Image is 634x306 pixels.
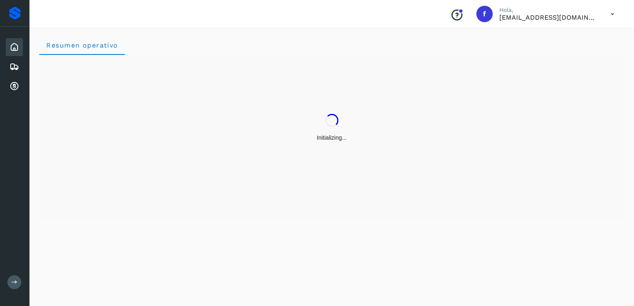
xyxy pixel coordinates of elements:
div: Inicio [6,38,23,56]
div: Cuentas por cobrar [6,77,23,95]
p: facturacion@expresssanjavier.com [499,14,598,21]
div: Embarques [6,58,23,76]
span: Resumen operativo [46,41,118,49]
p: Hola, [499,7,598,14]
